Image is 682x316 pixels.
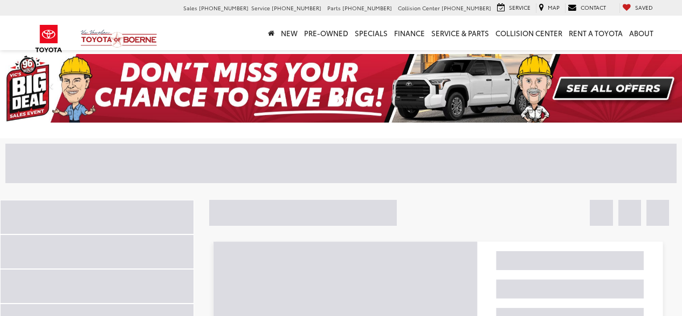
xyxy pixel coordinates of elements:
[80,29,157,48] img: Vic Vaughan Toyota of Boerne
[635,3,653,11] span: Saved
[183,4,197,12] span: Sales
[29,21,69,56] img: Toyota
[428,16,492,50] a: Service & Parts: Opens in a new tab
[352,16,391,50] a: Specials
[265,16,278,50] a: Home
[442,4,491,12] span: [PHONE_NUMBER]
[391,16,428,50] a: Finance
[626,16,657,50] a: About
[327,4,341,12] span: Parts
[548,3,560,11] span: Map
[509,3,531,11] span: Service
[278,16,301,50] a: New
[581,3,606,11] span: Contact
[619,3,656,13] a: My Saved Vehicles
[494,3,533,13] a: Service
[398,4,440,12] span: Collision Center
[536,3,562,13] a: Map
[199,4,249,12] span: [PHONE_NUMBER]
[566,16,626,50] a: Rent a Toyota
[251,4,270,12] span: Service
[492,16,566,50] a: Collision Center
[342,4,392,12] span: [PHONE_NUMBER]
[301,16,352,50] a: Pre-Owned
[565,3,609,13] a: Contact
[272,4,321,12] span: [PHONE_NUMBER]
